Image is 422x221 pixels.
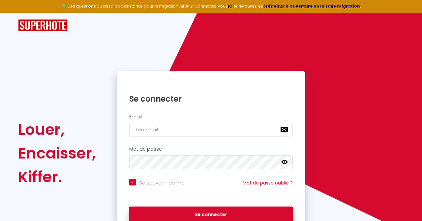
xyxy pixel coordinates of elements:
[263,3,360,9] a: créneaux d'ouverture de la salle migration
[129,94,293,104] h1: Se connecter
[129,114,293,120] h2: Email
[18,19,68,32] img: SuperHote logo
[18,118,96,141] div: Louer,
[18,165,96,189] div: Kiffer.
[243,180,293,186] a: Mot de passe oublié ?
[18,141,96,165] div: Encaisser,
[129,123,293,136] input: Ton Email
[129,146,293,152] h2: Mot de passe
[228,3,234,9] a: ICI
